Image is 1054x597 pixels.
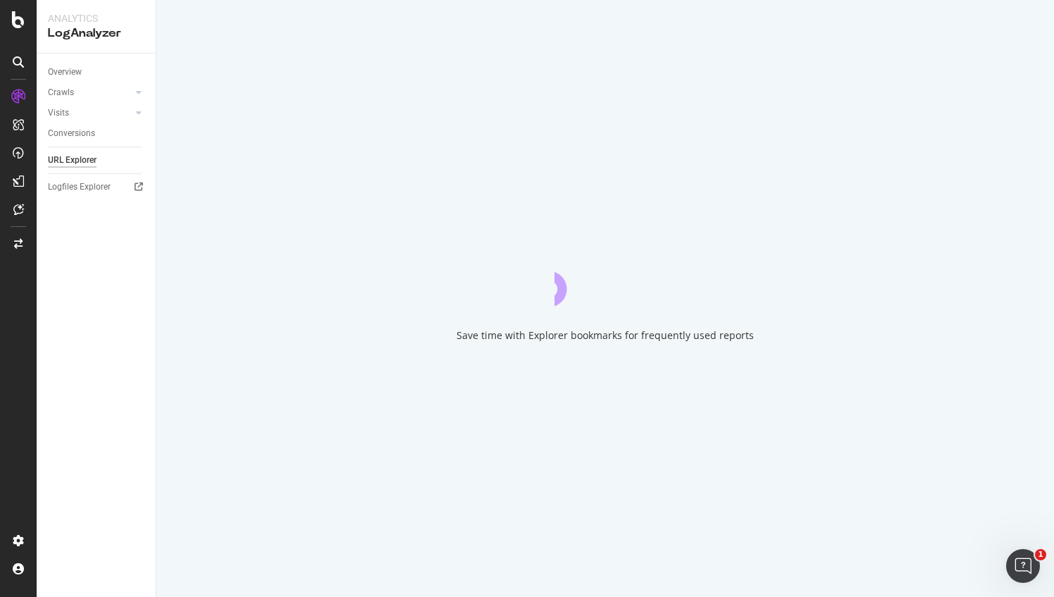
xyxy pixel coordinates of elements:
[48,85,74,100] div: Crawls
[48,180,111,195] div: Logfiles Explorer
[48,126,95,141] div: Conversions
[48,65,146,80] a: Overview
[48,106,132,121] a: Visits
[48,106,69,121] div: Visits
[1035,549,1046,560] span: 1
[48,25,144,42] div: LogAnalyzer
[48,180,146,195] a: Logfiles Explorer
[48,11,144,25] div: Analytics
[1006,549,1040,583] iframe: Intercom live chat
[554,255,656,306] div: animation
[48,126,146,141] a: Conversions
[457,328,754,343] div: Save time with Explorer bookmarks for frequently used reports
[48,85,132,100] a: Crawls
[48,153,97,168] div: URL Explorer
[48,65,82,80] div: Overview
[48,153,146,168] a: URL Explorer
